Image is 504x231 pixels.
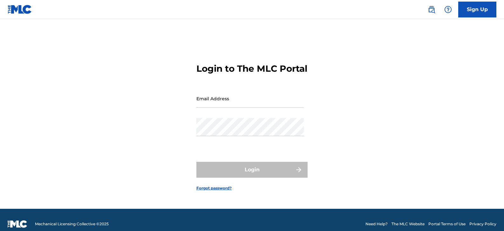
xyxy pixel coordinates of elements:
[428,221,466,227] a: Portal Terms of Use
[8,5,32,14] img: MLC Logo
[472,201,504,231] iframe: Chat Widget
[196,63,307,74] h3: Login to The MLC Portal
[35,221,109,227] span: Mechanical Licensing Collective © 2025
[442,3,454,16] div: Help
[8,220,27,228] img: logo
[428,6,435,13] img: search
[469,221,496,227] a: Privacy Policy
[444,6,452,13] img: help
[392,221,425,227] a: The MLC Website
[196,185,232,191] a: Forgot password?
[425,3,438,16] a: Public Search
[365,221,388,227] a: Need Help?
[458,2,496,17] a: Sign Up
